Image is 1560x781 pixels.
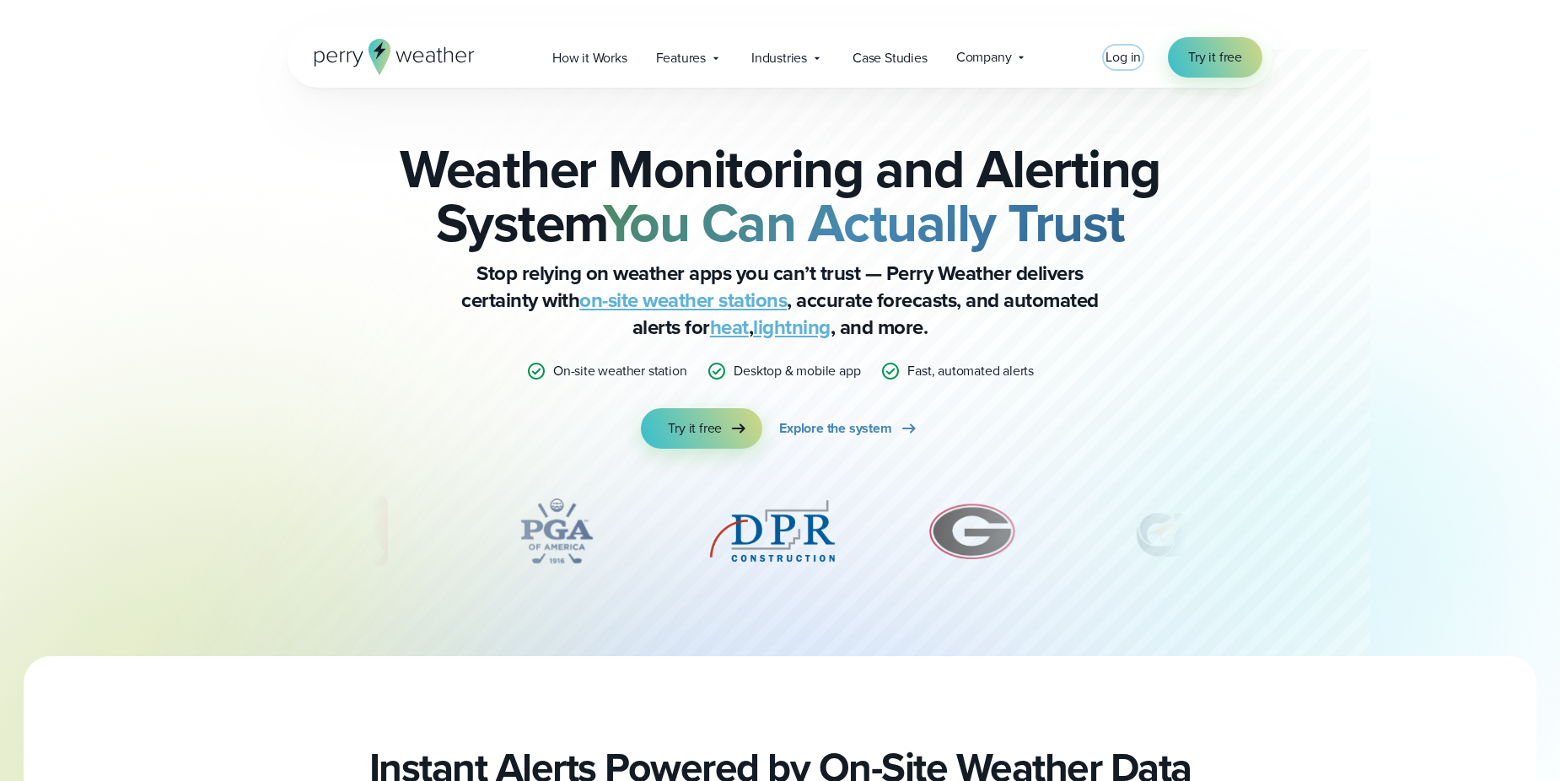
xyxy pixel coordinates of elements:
[552,48,627,68] span: How it Works
[668,418,722,439] span: Try it free
[710,312,749,342] a: heat
[229,489,407,574] img: MLB.svg
[753,312,831,342] a: lightning
[779,408,918,449] a: Explore the system
[921,489,1025,574] div: 6 of 12
[641,408,762,449] a: Try it free
[579,285,787,315] a: on-site weather stations
[705,489,840,574] div: 5 of 12
[838,40,942,75] a: Case Studies
[489,489,624,574] img: PGA.svg
[705,489,840,574] img: DPR-Construction.svg
[734,361,860,381] p: Desktop & mobile app
[751,48,807,68] span: Industries
[489,489,624,574] div: 4 of 12
[553,361,686,381] p: On-site weather station
[956,47,1012,67] span: Company
[1105,47,1141,67] a: Log in
[1168,37,1262,78] a: Try it free
[372,489,1188,582] div: slideshow
[538,40,642,75] a: How it Works
[853,48,928,68] span: Case Studies
[372,142,1188,250] h2: Weather Monitoring and Alerting System
[443,260,1117,341] p: Stop relying on weather apps you can’t trust — Perry Weather delivers certainty with , accurate f...
[1105,489,1345,574] div: 7 of 12
[656,48,706,68] span: Features
[779,418,891,439] span: Explore the system
[603,183,1125,262] strong: You Can Actually Trust
[1105,489,1345,574] img: Corona-Norco-Unified-School-District.svg
[921,489,1025,574] img: University-of-Georgia.svg
[1188,47,1242,67] span: Try it free
[907,361,1034,381] p: Fast, automated alerts
[229,489,407,574] div: 3 of 12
